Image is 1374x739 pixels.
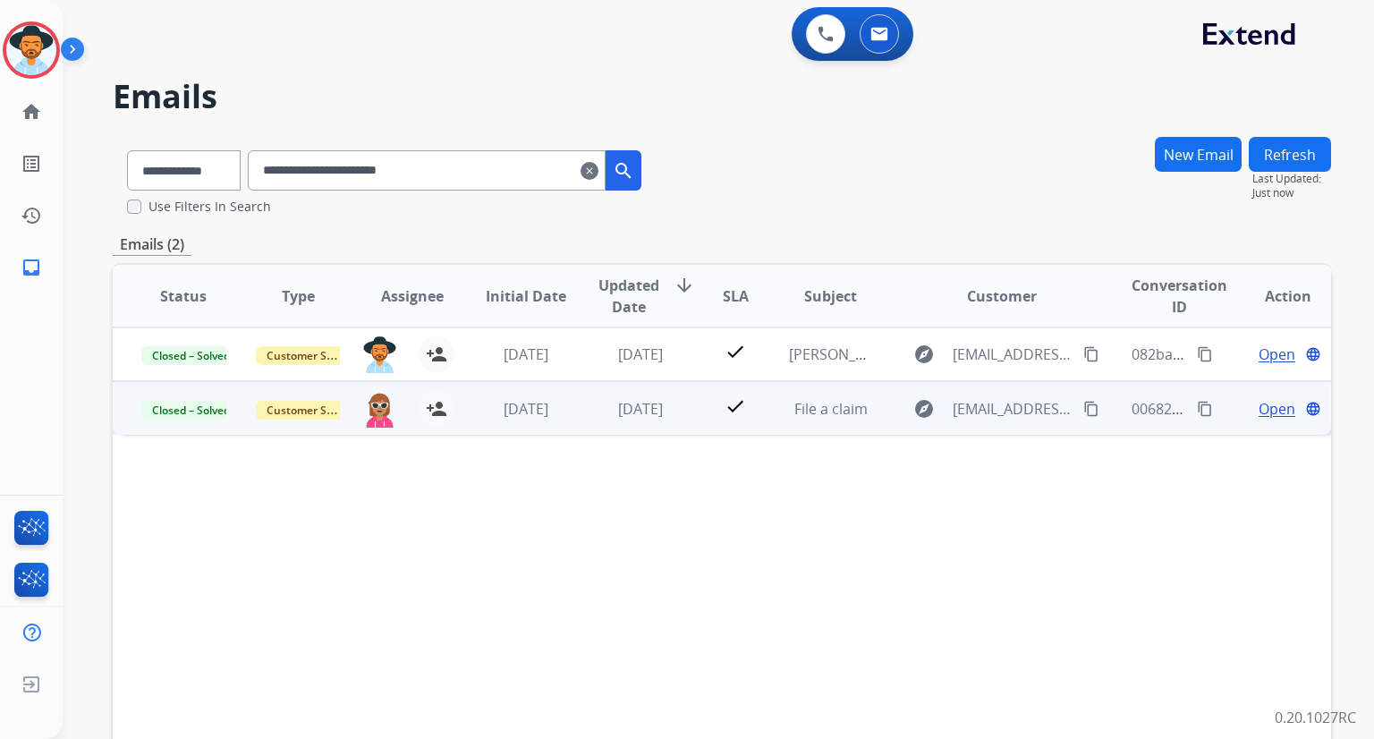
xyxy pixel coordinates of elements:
[1217,265,1331,327] th: Action
[1305,401,1321,417] mat-icon: language
[1132,275,1227,318] span: Conversation ID
[113,79,1331,115] h2: Emails
[913,398,935,420] mat-icon: explore
[6,25,56,75] img: avatar
[486,285,566,307] span: Initial Date
[21,205,42,226] mat-icon: history
[113,234,191,256] p: Emails (2)
[725,395,746,417] mat-icon: check
[794,399,868,419] span: File a claim
[613,160,634,182] mat-icon: search
[967,285,1037,307] span: Customer
[256,401,372,420] span: Customer Support
[913,344,935,365] mat-icon: explore
[953,344,1073,365] span: [EMAIL_ADDRESS][DOMAIN_NAME]
[674,275,695,296] mat-icon: arrow_downward
[362,391,397,428] img: agent-avatar
[1259,344,1295,365] span: Open
[504,344,548,364] span: [DATE]
[1275,707,1356,728] p: 0.20.1027RC
[141,401,241,420] span: Closed – Solved
[1083,401,1099,417] mat-icon: content_copy
[148,198,271,216] label: Use Filters In Search
[282,285,315,307] span: Type
[725,341,746,362] mat-icon: check
[160,285,207,307] span: Status
[618,399,663,419] span: [DATE]
[504,399,548,419] span: [DATE]
[804,285,857,307] span: Subject
[1197,346,1213,362] mat-icon: content_copy
[1197,401,1213,417] mat-icon: content_copy
[1252,186,1331,200] span: Just now
[1249,137,1331,172] button: Refresh
[789,344,950,364] span: [PERSON_NAME] wheels
[1252,172,1331,186] span: Last Updated:
[426,398,447,420] mat-icon: person_add
[1259,398,1295,420] span: Open
[1083,346,1099,362] mat-icon: content_copy
[21,101,42,123] mat-icon: home
[362,336,397,373] img: agent-avatar
[581,160,598,182] mat-icon: clear
[426,344,447,365] mat-icon: person_add
[1155,137,1242,172] button: New Email
[381,285,444,307] span: Assignee
[618,344,663,364] span: [DATE]
[141,346,241,365] span: Closed – Solved
[723,285,749,307] span: SLA
[598,275,659,318] span: Updated Date
[21,153,42,174] mat-icon: list_alt
[1305,346,1321,362] mat-icon: language
[953,398,1073,420] span: [EMAIL_ADDRESS][DOMAIN_NAME]
[256,346,372,365] span: Customer Support
[21,257,42,278] mat-icon: inbox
